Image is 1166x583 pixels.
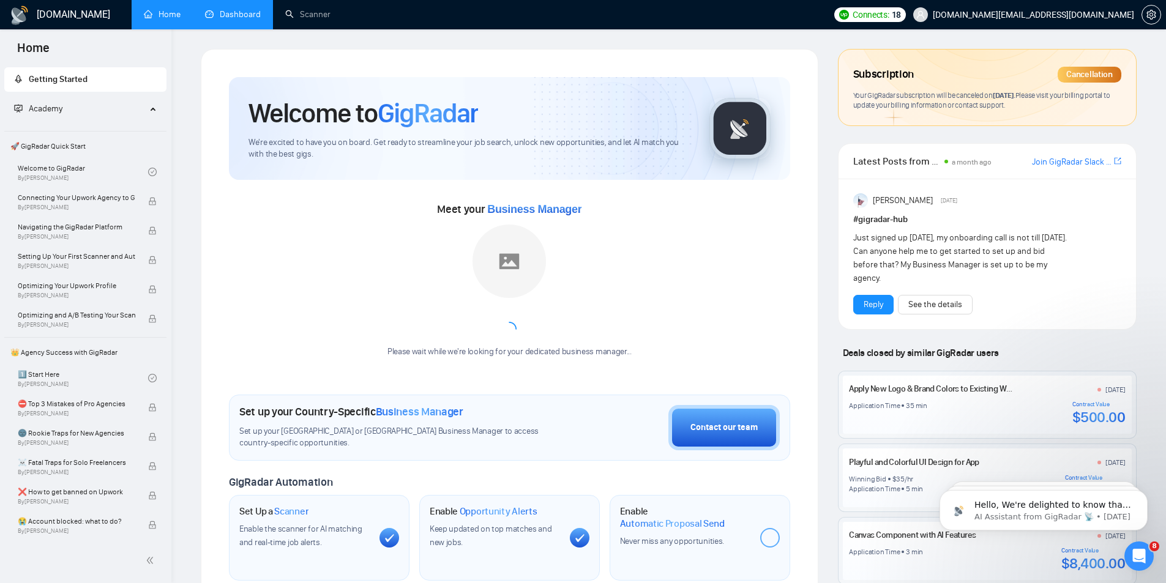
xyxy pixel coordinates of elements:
[908,298,962,311] a: See the details
[285,9,331,20] a: searchScanner
[7,39,59,65] span: Home
[864,298,883,311] a: Reply
[1061,547,1126,554] div: Contract Value
[1072,401,1126,408] div: Contract Value
[376,405,463,418] span: Business Manager
[148,197,157,206] span: lock
[14,75,23,83] span: rocket
[430,505,537,518] h1: Enable
[18,221,135,233] span: Navigating the GigRadar Platform
[906,484,923,494] div: 5 min
[1114,156,1121,166] span: export
[1072,408,1126,426] div: $500.00
[148,168,157,176] span: check-circle
[1058,67,1121,83] div: Cancellation
[18,456,135,469] span: ☠️ Fatal Traps for Solo Freelancers
[249,97,478,130] h1: Welcome to
[239,524,362,548] span: Enable the scanner for AI matching and real-time job alerts.
[487,203,581,215] span: Business Manager
[18,292,135,299] span: By [PERSON_NAME]
[146,554,158,566] span: double-left
[898,295,973,314] button: See the details
[148,226,157,235] span: lock
[18,250,135,262] span: Setting Up Your First Scanner and Auto-Bidder
[906,401,927,410] div: 35 min
[620,518,725,530] span: Automatic Proposal Send
[1105,385,1126,395] div: [DATE]
[853,231,1068,285] div: Just signed up [DATE], my onboarding call is not till [DATE]. Can anyone help me to get started t...
[853,8,889,21] span: Connects:
[18,498,135,505] span: By [PERSON_NAME]
[1124,541,1154,571] iframe: Intercom live chat
[6,134,165,158] span: 🚀 GigRadar Quick Start
[620,505,750,529] h1: Enable
[18,398,135,410] span: ⛔ Top 3 Mistakes of Pro Agencies
[6,340,165,365] span: 👑 Agency Success with GigRadar
[29,103,62,114] span: Academy
[1142,5,1161,24] button: setting
[18,309,135,321] span: Optimizing and A/B Testing Your Scanner for Better Results
[690,421,758,434] div: Contact our team
[906,547,923,557] div: 3 min
[18,365,148,392] a: 1️⃣ Start HereBy[PERSON_NAME]
[896,474,905,484] div: 35
[921,464,1166,550] iframe: Intercom notifications message
[148,374,157,382] span: check-circle
[249,137,690,160] span: We're excited to have you on board. Get ready to streamline your job search, unlock new opportuni...
[849,530,976,540] a: Canvas Component with AI Features
[473,225,546,298] img: placeholder.png
[14,103,62,114] span: Academy
[4,67,166,92] li: Getting Started
[501,321,517,337] span: loading
[148,403,157,412] span: lock
[18,321,135,329] span: By [PERSON_NAME]
[1142,10,1161,20] a: setting
[849,401,900,410] div: Application Time
[905,474,913,484] div: /hr
[144,9,181,20] a: homeHome
[430,524,552,548] span: Keep updated on top matches and new jobs.
[1114,155,1121,167] a: export
[380,346,639,358] div: Please wait while we're looking for your dedicated business manager...
[1105,458,1126,467] div: [DATE]
[849,457,979,467] a: Playful and Colorful UI Design for App
[229,475,332,489] span: GigRadar Automation
[839,10,849,20] img: upwork-logo.png
[29,74,88,84] span: Getting Started
[873,194,933,207] span: [PERSON_NAME]
[18,191,135,204] span: Connecting Your Upwork Agency to GigRadar
[148,521,157,529] span: lock
[148,462,157,470] span: lock
[18,262,135,270] span: By [PERSON_NAME]
[853,154,941,169] span: Latest Posts from the GigRadar Community
[18,410,135,417] span: By [PERSON_NAME]
[239,405,463,418] h1: Set up your Country-Specific
[18,427,135,439] span: 🌚 Rookie Traps for New Agencies
[853,64,914,85] span: Subscription
[984,91,1015,100] span: on
[620,536,724,546] span: Never miss any opportunities.
[18,527,135,535] span: By [PERSON_NAME]
[378,97,478,130] span: GigRadar
[1032,155,1112,169] a: Join GigRadar Slack Community
[709,98,771,159] img: gigradar-logo.png
[148,285,157,294] span: lock
[849,547,900,557] div: Application Time
[18,204,135,211] span: By [PERSON_NAME]
[849,474,886,484] div: Winning Bid
[952,158,992,166] span: a month ago
[849,384,1160,394] a: Apply New Logo & Brand Colors to Existing Website (Interim Refresh for [DOMAIN_NAME])
[14,104,23,113] span: fund-projection-screen
[205,9,261,20] a: dashboardDashboard
[668,405,780,450] button: Contact our team
[916,10,925,19] span: user
[18,439,135,447] span: By [PERSON_NAME]
[437,202,581,216] span: Meet your
[892,474,897,484] div: $
[239,505,308,518] h1: Set Up a
[18,486,135,498] span: ❌ How to get banned on Upwork
[239,426,564,449] span: Set up your [GEOGRAPHIC_DATA] or [GEOGRAPHIC_DATA] Business Manager to access country-specific op...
